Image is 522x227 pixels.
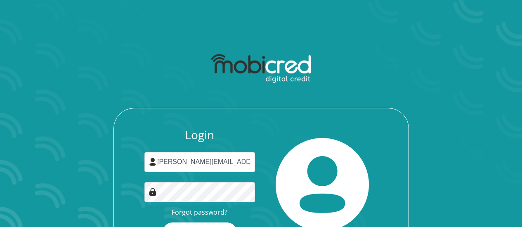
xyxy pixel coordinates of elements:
[149,158,157,166] img: user-icon image
[172,208,227,217] a: Forgot password?
[211,54,311,83] img: mobicred logo
[144,152,255,172] input: Username
[149,188,157,196] img: Image
[144,128,255,142] h3: Login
